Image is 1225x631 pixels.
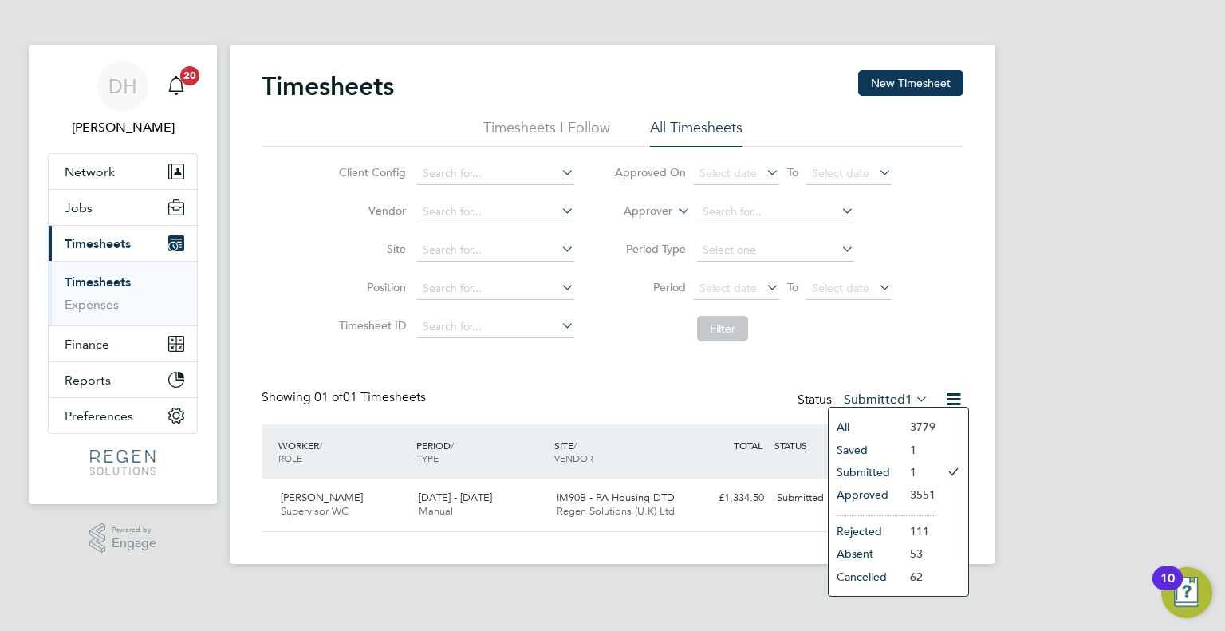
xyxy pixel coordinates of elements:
img: regensolutions-logo-retina.png [90,450,155,475]
input: Search for... [417,163,574,185]
label: Timesheet ID [334,318,406,333]
label: Submitted [844,392,928,408]
span: / [451,439,454,452]
a: DH[PERSON_NAME] [48,61,198,137]
label: Client Config [334,165,406,179]
div: Status [798,389,932,412]
li: 3779 [902,416,935,438]
div: WORKER [274,431,412,472]
span: Select date [812,281,869,295]
span: 01 of [314,389,343,405]
span: To [782,277,803,298]
li: 3551 [902,483,935,506]
span: [PERSON_NAME] [281,491,363,504]
span: Supervisor WC [281,504,349,518]
span: Network [65,164,115,179]
button: Timesheets [49,226,197,261]
div: STATUS [770,431,853,459]
span: Select date [699,166,757,180]
span: Darren Hartman [48,118,198,137]
label: Period Type [614,242,686,256]
span: Select date [812,166,869,180]
a: Powered byEngage [89,523,157,554]
input: Search for... [417,278,574,300]
label: Approver [601,203,672,219]
button: Preferences [49,398,197,433]
label: Period [614,280,686,294]
button: Jobs [49,190,197,225]
button: Finance [49,326,197,361]
span: [DATE] - [DATE] [419,491,492,504]
span: 01 Timesheets [314,389,426,405]
li: 62 [902,566,935,588]
input: Search for... [417,239,574,262]
li: 1 [902,461,935,483]
span: ROLE [278,452,302,464]
span: Reports [65,373,111,388]
label: Vendor [334,203,406,218]
span: VENDOR [554,452,593,464]
span: IM90B - PA Housing DTD [557,491,675,504]
li: Approved [829,483,902,506]
div: 10 [1160,578,1175,599]
button: Open Resource Center, 10 new notifications [1161,567,1212,618]
span: TYPE [416,452,439,464]
li: Submitted [829,461,902,483]
span: Engage [112,537,156,550]
a: 20 [160,61,192,112]
label: Position [334,280,406,294]
span: Manual [419,504,453,518]
li: Saved [829,439,902,461]
span: Select date [699,281,757,295]
input: Search for... [697,201,854,223]
label: Site [334,242,406,256]
span: Jobs [65,200,93,215]
input: Select one [697,239,854,262]
button: Reports [49,362,197,397]
span: 1 [905,392,912,408]
button: Network [49,154,197,189]
span: Timesheets [65,236,131,251]
button: New Timesheet [858,70,963,96]
span: 20 [180,66,199,85]
li: All Timesheets [650,118,742,147]
span: Finance [65,337,109,352]
div: PERIOD [412,431,550,472]
div: SITE [550,431,688,472]
div: Showing [262,389,429,406]
div: Timesheets [49,261,197,325]
span: To [782,162,803,183]
nav: Main navigation [29,45,217,504]
div: £1,334.50 [687,485,770,511]
button: Filter [697,316,748,341]
h2: Timesheets [262,70,394,102]
span: Powered by [112,523,156,537]
label: Approved On [614,165,686,179]
div: Submitted [770,485,853,511]
input: Search for... [417,201,574,223]
span: / [319,439,322,452]
li: Timesheets I Follow [483,118,610,147]
li: Absent [829,542,902,565]
span: DH [108,76,137,97]
span: Preferences [65,408,133,424]
a: Expenses [65,297,119,312]
a: Go to home page [48,450,198,475]
span: Regen Solutions (U.K) Ltd [557,504,675,518]
a: Timesheets [65,274,131,290]
input: Search for... [417,316,574,338]
span: / [573,439,577,452]
li: 111 [902,520,935,542]
li: All [829,416,902,438]
li: Rejected [829,520,902,542]
span: TOTAL [734,439,762,452]
li: 53 [902,542,935,565]
li: Cancelled [829,566,902,588]
li: 1 [902,439,935,461]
